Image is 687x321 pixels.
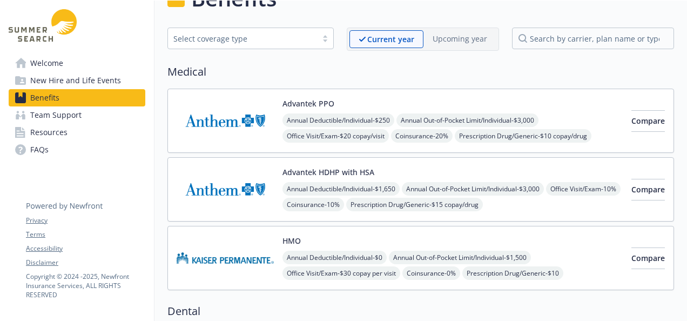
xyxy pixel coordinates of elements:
button: Compare [631,248,665,269]
span: Annual Deductible/Individual - $250 [282,113,394,127]
input: search by carrier, plan name or type [512,28,674,49]
a: Team Support [9,106,145,124]
span: Prescription Drug/Generic - $10 [462,266,563,280]
button: Compare [631,179,665,200]
span: FAQs [30,141,49,158]
span: Annual Deductible/Individual - $0 [282,251,387,264]
span: Compare [631,116,665,126]
a: Disclaimer [26,258,145,267]
p: Copyright © 2024 - 2025 , Newfront Insurance Services, ALL RIGHTS RESERVED [26,272,145,299]
button: Compare [631,110,665,132]
h2: Dental [167,303,674,319]
img: Kaiser Permanente Insurance Company carrier logo [177,235,274,281]
a: Privacy [26,216,145,225]
h2: Medical [167,64,674,80]
a: Resources [9,124,145,141]
img: Anthem Blue Cross carrier logo [177,166,274,212]
span: Upcoming year [423,30,496,48]
span: Office Visit/Exam - $30 copay per visit [282,266,400,280]
button: HMO [282,235,301,246]
span: Annual Out-of-Pocket Limit/Individual - $1,500 [389,251,531,264]
span: Annual Deductible/Individual - $1,650 [282,182,400,196]
a: Accessibility [26,244,145,253]
span: Coinsurance - 20% [391,129,453,143]
a: Welcome [9,55,145,72]
span: Compare [631,184,665,195]
img: Anthem Blue Cross carrier logo [177,98,274,144]
span: Benefits [30,89,59,106]
span: Annual Out-of-Pocket Limit/Individual - $3,000 [402,182,544,196]
span: Resources [30,124,68,141]
span: Team Support [30,106,82,124]
a: Terms [26,230,145,239]
span: Coinsurance - 10% [282,198,344,211]
span: Office Visit/Exam - $20 copay/visit [282,129,389,143]
p: Current year [367,34,414,45]
span: Office Visit/Exam - 10% [546,182,621,196]
button: Advantek PPO [282,98,334,109]
a: Benefits [9,89,145,106]
span: Compare [631,253,665,263]
span: Prescription Drug/Generic - $15 copay/drug [346,198,483,211]
span: Welcome [30,55,63,72]
span: Prescription Drug/Generic - $10 copay/drug [455,129,591,143]
span: New Hire and Life Events [30,72,121,89]
span: Coinsurance - 0% [402,266,460,280]
button: Advantek HDHP with HSA [282,166,374,178]
a: New Hire and Life Events [9,72,145,89]
span: Annual Out-of-Pocket Limit/Individual - $3,000 [396,113,538,127]
p: Upcoming year [433,33,487,44]
div: Select coverage type [173,33,312,44]
a: FAQs [9,141,145,158]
